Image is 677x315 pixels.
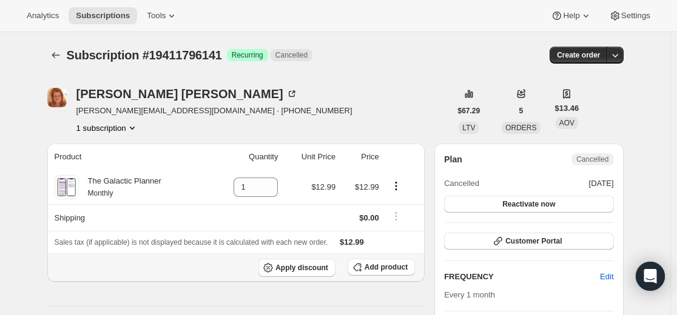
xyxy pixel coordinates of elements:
button: $67.29 [451,102,488,119]
span: Subscription #19411796141 [67,48,222,62]
button: Shipping actions [386,210,406,223]
span: Edit [600,271,613,283]
span: $67.29 [458,106,480,116]
th: Unit Price [281,144,339,170]
small: Monthly [88,189,113,197]
button: Tools [140,7,185,24]
span: Cancelled [576,154,608,164]
th: Product [47,144,211,170]
button: 5 [512,102,531,119]
button: Subscriptions [69,7,137,24]
span: $12.99 [311,182,335,191]
span: Tools [147,11,166,21]
div: [PERSON_NAME] [PERSON_NAME] [76,88,298,100]
span: Analytics [27,11,59,21]
button: Settings [602,7,658,24]
span: $12.99 [355,182,379,191]
div: The Galactic Planner [79,175,161,199]
span: [DATE] [589,177,614,190]
span: Recurring [232,50,263,60]
button: Customer Portal [444,233,613,250]
span: Reactivate now [502,199,555,209]
button: Add product [348,259,415,276]
span: [PERSON_NAME][EMAIL_ADDRESS][DOMAIN_NAME] · [PHONE_NUMBER] [76,105,352,117]
span: Customer Portal [505,236,562,246]
button: Analytics [19,7,66,24]
button: Subscriptions [47,47,64,64]
button: Edit [593,267,621,287]
span: AOV [559,119,574,127]
button: Product actions [386,179,406,193]
div: Open Intercom Messenger [636,262,665,291]
span: ORDERS [505,124,536,132]
span: Every 1 month [444,290,495,299]
span: $13.46 [555,102,579,114]
span: Subscriptions [76,11,130,21]
span: 5 [519,106,524,116]
th: Quantity [211,144,282,170]
span: Settings [621,11,650,21]
button: Reactivate now [444,196,613,213]
span: Help [563,11,579,21]
span: LTV [462,124,475,132]
span: Add product [365,262,408,272]
img: product img [56,175,77,199]
span: Linda Singh [47,88,67,107]
span: $0.00 [359,213,379,222]
span: Cancelled [444,177,479,190]
span: Create order [557,50,600,60]
h2: Plan [444,153,462,165]
button: Apply discount [258,259,335,277]
span: Sales tax (if applicable) is not displayed because it is calculated with each new order. [55,238,328,247]
button: Help [544,7,599,24]
h2: FREQUENCY [444,271,600,283]
button: Product actions [76,122,138,134]
span: Cancelled [275,50,308,60]
th: Price [339,144,383,170]
span: Apply discount [275,263,328,273]
button: Create order [550,47,607,64]
th: Shipping [47,204,211,231]
span: $12.99 [340,237,364,247]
